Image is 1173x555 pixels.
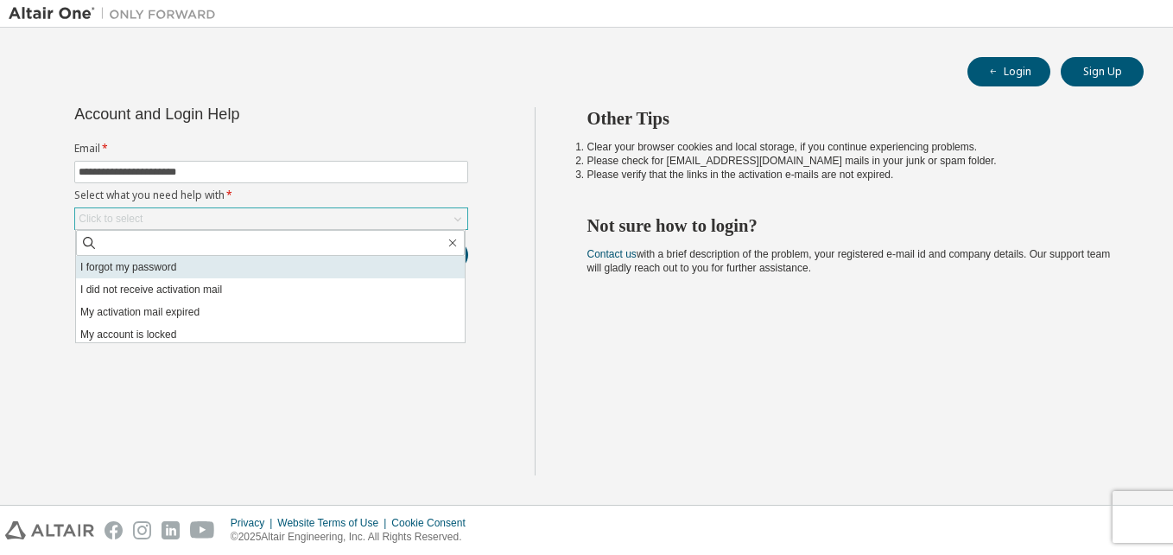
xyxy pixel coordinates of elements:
[9,5,225,22] img: Altair One
[587,214,1113,237] h2: Not sure how to login?
[587,107,1113,130] h2: Other Tips
[391,516,475,530] div: Cookie Consent
[277,516,391,530] div: Website Terms of Use
[74,107,390,121] div: Account and Login Help
[967,57,1050,86] button: Login
[133,521,151,539] img: instagram.svg
[231,516,277,530] div: Privacy
[79,212,143,226] div: Click to select
[190,521,215,539] img: youtube.svg
[587,168,1113,182] li: Please verify that the links in the activation e-mails are not expired.
[105,521,123,539] img: facebook.svg
[75,208,467,229] div: Click to select
[76,256,465,278] li: I forgot my password
[5,521,94,539] img: altair_logo.svg
[587,140,1113,154] li: Clear your browser cookies and local storage, if you continue experiencing problems.
[587,248,637,260] a: Contact us
[231,530,476,545] p: © 2025 Altair Engineering, Inc. All Rights Reserved.
[162,521,180,539] img: linkedin.svg
[74,188,468,202] label: Select what you need help with
[1061,57,1144,86] button: Sign Up
[74,142,468,156] label: Email
[587,154,1113,168] li: Please check for [EMAIL_ADDRESS][DOMAIN_NAME] mails in your junk or spam folder.
[587,248,1111,274] span: with a brief description of the problem, your registered e-mail id and company details. Our suppo...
